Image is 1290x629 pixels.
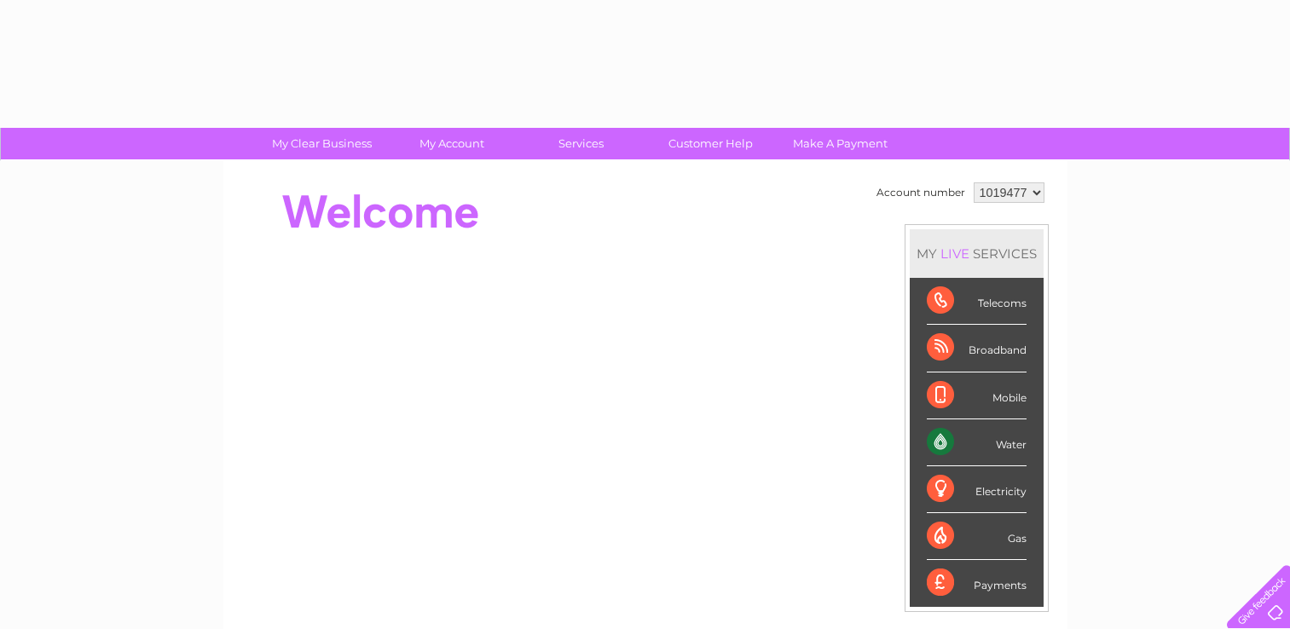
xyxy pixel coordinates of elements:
[927,560,1027,606] div: Payments
[910,229,1044,278] div: MY SERVICES
[770,128,911,159] a: Make A Payment
[872,178,969,207] td: Account number
[927,513,1027,560] div: Gas
[927,466,1027,513] div: Electricity
[511,128,651,159] a: Services
[252,128,392,159] a: My Clear Business
[937,245,973,262] div: LIVE
[381,128,522,159] a: My Account
[927,278,1027,325] div: Telecoms
[927,419,1027,466] div: Water
[927,325,1027,372] div: Broadband
[640,128,781,159] a: Customer Help
[927,372,1027,419] div: Mobile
